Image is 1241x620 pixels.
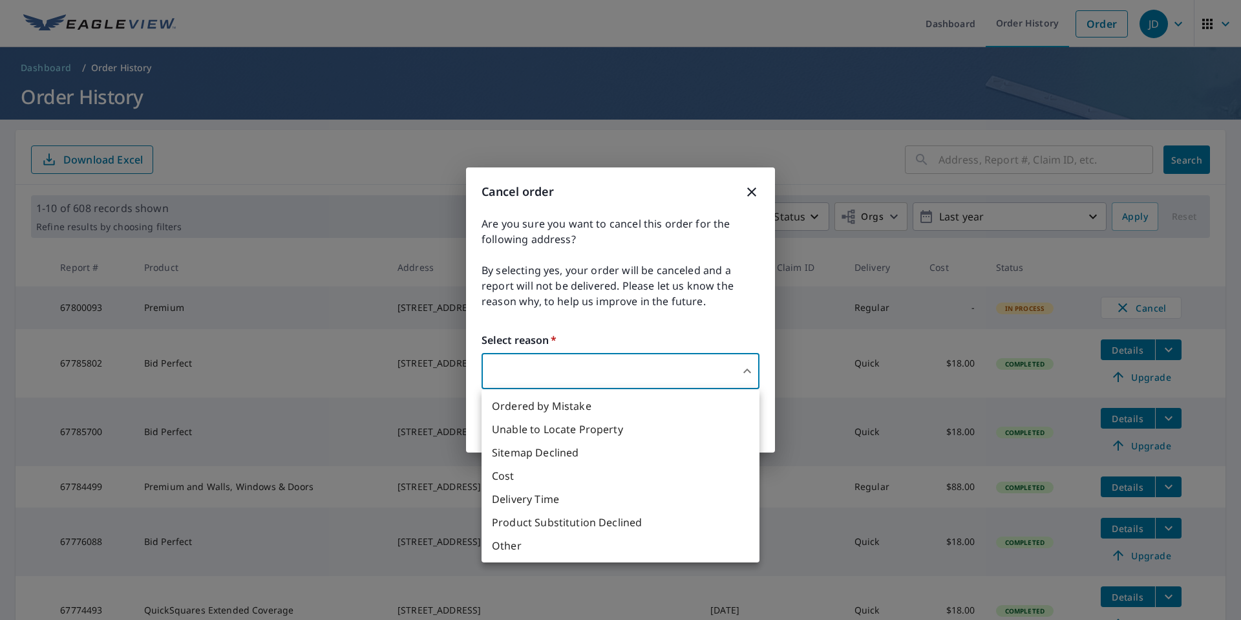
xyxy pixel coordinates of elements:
[482,511,759,534] li: Product Substitution Declined
[482,487,759,511] li: Delivery Time
[482,418,759,441] li: Unable to Locate Property
[482,464,759,487] li: Cost
[482,441,759,464] li: Sitemap Declined
[482,534,759,557] li: Other
[482,394,759,418] li: Ordered by Mistake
